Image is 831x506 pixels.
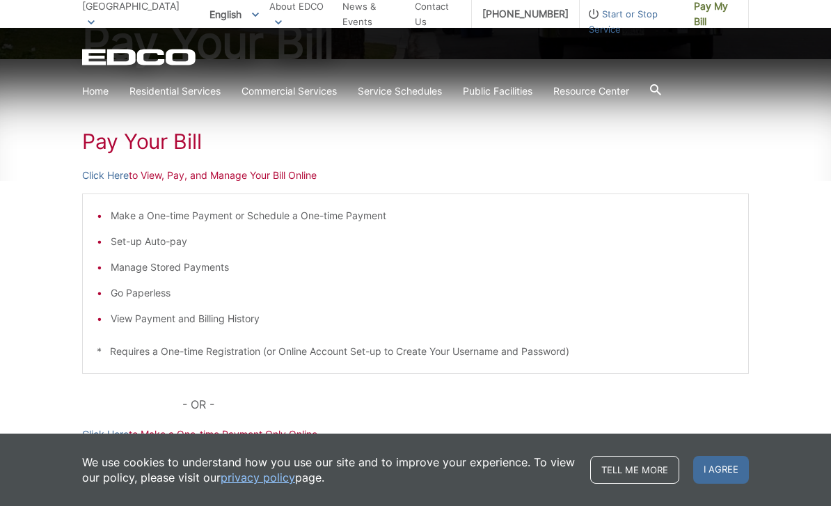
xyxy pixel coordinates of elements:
[182,395,749,414] p: - OR -
[97,344,734,359] p: * Requires a One-time Registration (or Online Account Set-up to Create Your Username and Password)
[82,84,109,99] a: Home
[82,427,749,442] p: to Make a One-time Payment Only Online
[111,285,734,301] li: Go Paperless
[82,427,129,442] a: Click Here
[82,454,576,485] p: We use cookies to understand how you use our site and to improve your experience. To view our pol...
[242,84,337,99] a: Commercial Services
[82,129,749,154] h1: Pay Your Bill
[111,234,734,249] li: Set-up Auto-pay
[82,168,749,183] p: to View, Pay, and Manage Your Bill Online
[129,84,221,99] a: Residential Services
[111,208,734,223] li: Make a One-time Payment or Schedule a One-time Payment
[463,84,532,99] a: Public Facilities
[553,84,629,99] a: Resource Center
[82,168,129,183] a: Click Here
[111,260,734,275] li: Manage Stored Payments
[82,49,198,65] a: EDCD logo. Return to the homepage.
[221,470,295,485] a: privacy policy
[199,3,269,26] span: English
[111,311,734,326] li: View Payment and Billing History
[358,84,442,99] a: Service Schedules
